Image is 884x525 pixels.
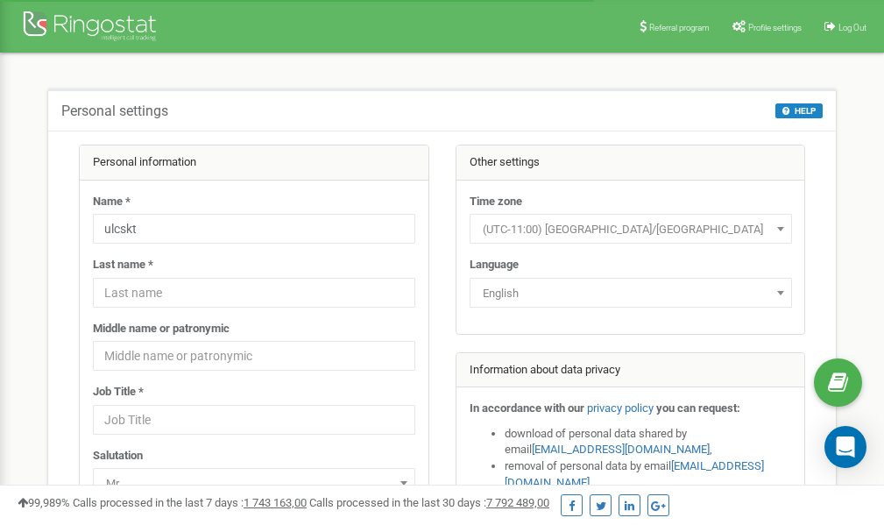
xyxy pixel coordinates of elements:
a: [EMAIL_ADDRESS][DOMAIN_NAME] [532,443,710,456]
label: Job Title * [93,384,144,401]
u: 1 743 163,00 [244,496,307,509]
span: English [470,278,792,308]
div: Personal information [80,145,428,181]
strong: In accordance with our [470,401,584,415]
div: Other settings [456,145,805,181]
label: Middle name or patronymic [93,321,230,337]
span: Log Out [838,23,866,32]
li: download of personal data shared by email , [505,426,792,458]
label: Salutation [93,448,143,465]
h5: Personal settings [61,103,168,119]
div: Information about data privacy [456,353,805,388]
input: Middle name or patronymic [93,341,415,371]
u: 7 792 489,00 [486,496,549,509]
input: Name [93,214,415,244]
strong: you can request: [656,401,740,415]
div: Open Intercom Messenger [824,426,866,468]
span: Calls processed in the last 7 days : [73,496,307,509]
label: Name * [93,194,131,210]
input: Job Title [93,405,415,435]
input: Last name [93,278,415,308]
a: privacy policy [587,401,654,415]
label: Language [470,257,519,273]
span: Mr. [93,468,415,498]
label: Last name * [93,257,153,273]
span: 99,989% [18,496,70,509]
span: Referral program [649,23,710,32]
span: (UTC-11:00) Pacific/Midway [476,217,786,242]
label: Time zone [470,194,522,210]
span: Calls processed in the last 30 days : [309,496,549,509]
li: removal of personal data by email , [505,458,792,491]
span: Mr. [99,472,409,496]
span: English [476,281,786,306]
span: Profile settings [748,23,802,32]
button: HELP [775,103,823,118]
span: (UTC-11:00) Pacific/Midway [470,214,792,244]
